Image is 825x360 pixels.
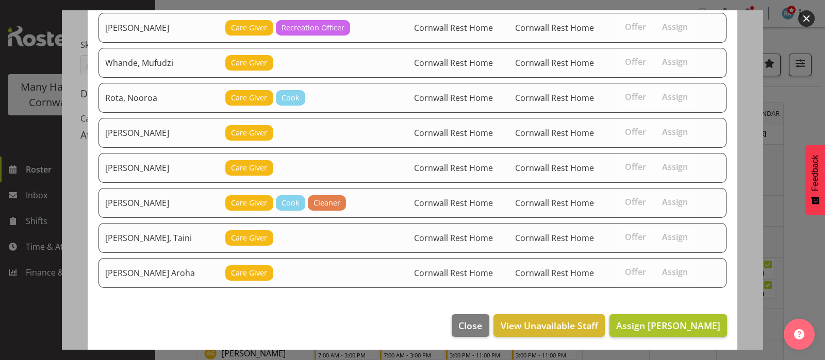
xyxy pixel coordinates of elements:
[414,162,493,174] span: Cornwall Rest Home
[231,127,267,139] span: Care Giver
[662,22,688,32] span: Assign
[458,319,482,332] span: Close
[282,92,300,104] span: Cook
[231,22,267,33] span: Care Giver
[625,162,646,172] span: Offer
[625,127,646,137] span: Offer
[794,329,804,339] img: help-xxl-2.png
[452,314,489,337] button: Close
[625,267,646,277] span: Offer
[231,232,267,244] span: Care Giver
[231,57,267,68] span: Care Giver
[515,92,594,104] span: Cornwall Rest Home
[515,197,594,209] span: Cornwall Rest Home
[501,319,598,332] span: View Unavailable Staff
[414,267,493,279] span: Cornwall Rest Home
[662,232,688,242] span: Assign
[662,267,688,277] span: Assign
[811,155,820,191] span: Feedback
[98,258,219,288] td: [PERSON_NAME] Aroha
[414,197,493,209] span: Cornwall Rest Home
[414,92,493,104] span: Cornwall Rest Home
[662,197,688,207] span: Assign
[231,267,267,279] span: Care Giver
[414,57,493,68] span: Cornwall Rest Home
[662,162,688,172] span: Assign
[616,319,720,332] span: Assign [PERSON_NAME]
[98,153,219,183] td: [PERSON_NAME]
[98,83,219,113] td: Rota, Nooroa
[493,314,604,337] button: View Unavailable Staff
[414,232,493,244] span: Cornwall Rest Home
[625,232,646,242] span: Offer
[282,22,344,33] span: Recreation Officer
[515,267,594,279] span: Cornwall Rest Home
[313,197,340,209] span: Cleaner
[414,22,493,33] span: Cornwall Rest Home
[625,197,646,207] span: Offer
[98,48,219,78] td: Whande, Mufudzi
[515,127,594,139] span: Cornwall Rest Home
[515,57,594,68] span: Cornwall Rest Home
[805,145,825,215] button: Feedback - Show survey
[625,92,646,102] span: Offer
[98,118,219,148] td: [PERSON_NAME]
[625,57,646,67] span: Offer
[662,57,688,67] span: Assign
[98,188,219,218] td: [PERSON_NAME]
[98,223,219,253] td: [PERSON_NAME], Taini
[662,127,688,137] span: Assign
[662,92,688,102] span: Assign
[609,314,727,337] button: Assign [PERSON_NAME]
[282,197,300,209] span: Cook
[98,13,219,43] td: [PERSON_NAME]
[231,162,267,174] span: Care Giver
[231,92,267,104] span: Care Giver
[414,127,493,139] span: Cornwall Rest Home
[625,22,646,32] span: Offer
[515,162,594,174] span: Cornwall Rest Home
[515,232,594,244] span: Cornwall Rest Home
[231,197,267,209] span: Care Giver
[515,22,594,33] span: Cornwall Rest Home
